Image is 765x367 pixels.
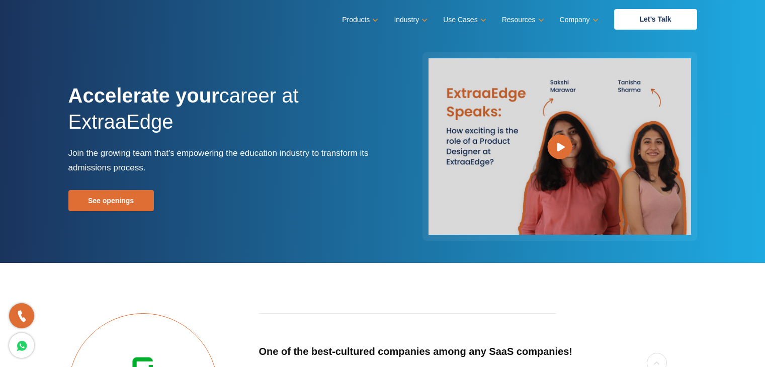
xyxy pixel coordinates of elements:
a: Company [560,13,597,27]
h5: One of the best-cultured companies among any SaaS companies! [259,345,589,358]
p: Join the growing team that’s empowering the education industry to transform its admissions process. [68,146,375,175]
a: Use Cases [443,13,484,27]
a: Let’s Talk [614,9,697,30]
a: Resources [502,13,542,27]
a: Products [342,13,376,27]
strong: Accelerate your [68,84,219,107]
h1: career at ExtraaEdge [68,82,375,146]
a: See openings [68,190,154,211]
a: Industry [394,13,426,27]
